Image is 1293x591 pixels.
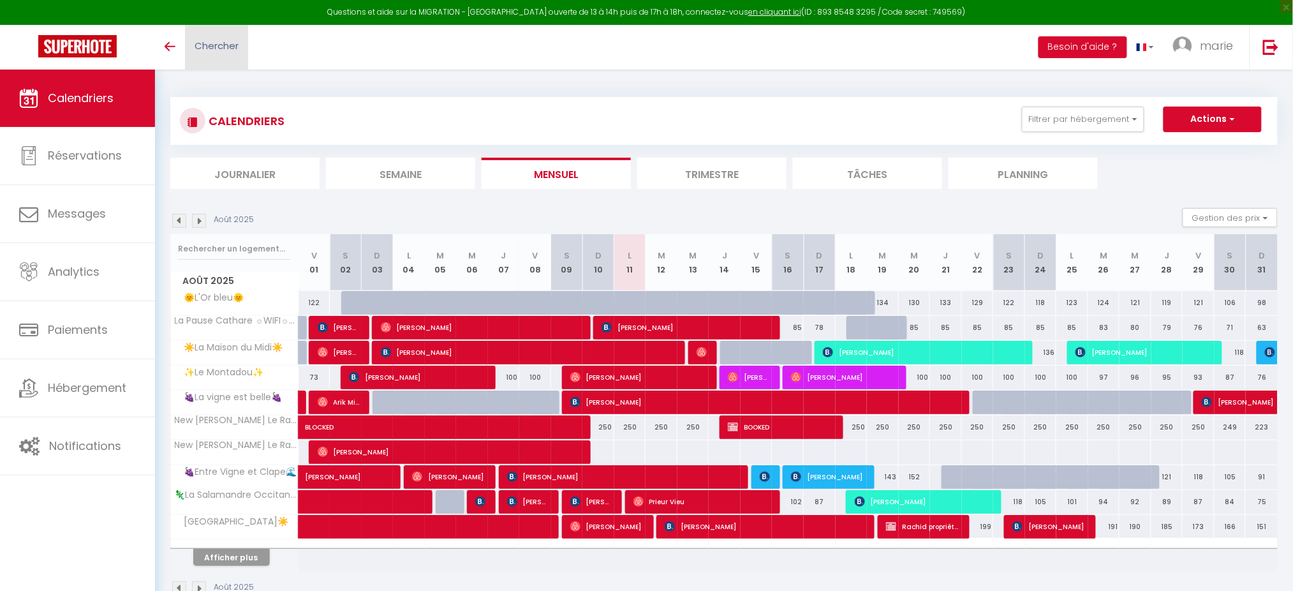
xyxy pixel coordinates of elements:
abbr: L [407,250,411,262]
div: 249 [1215,415,1246,439]
abbr: M [910,250,918,262]
span: La Pause Cathare ☼WIFI☼TOIT TERRASSE☼ [173,316,300,325]
div: 133 [930,291,962,315]
abbr: M [436,250,444,262]
div: 100 [519,366,551,389]
span: [PERSON_NAME] [855,490,993,514]
th: 04 [393,234,425,291]
div: 73 [299,366,330,389]
th: 23 [993,234,1025,291]
abbr: V [1196,250,1202,262]
div: 71 [1215,316,1246,340]
span: 🍇Entre Vigne et Clape🌊 [173,465,300,479]
abbr: M [1100,250,1108,262]
div: 250 [993,415,1025,439]
img: logout [1263,39,1279,55]
a: BLOCKED [299,415,330,440]
span: [PERSON_NAME] [1075,340,1214,364]
div: 102 [772,490,804,514]
div: 223 [1246,415,1278,439]
th: 16 [772,234,804,291]
th: 24 [1025,234,1057,291]
a: [PERSON_NAME] [299,465,330,490]
span: [PERSON_NAME] [475,490,486,514]
div: 79 [1151,316,1183,340]
div: 143 [867,465,899,489]
button: Besoin d'aide ? [1038,36,1127,58]
span: ✨Le Montadou✨ [173,366,267,380]
th: 21 [930,234,962,291]
span: [PERSON_NAME] [381,340,679,364]
span: [PERSON_NAME] [791,465,866,489]
span: New [PERSON_NAME] Le Ramonetage d'Ornaisons PATIO/WI-FI/ [173,415,300,425]
th: 25 [1056,234,1088,291]
p: Août 2025 [214,214,254,226]
th: 06 [456,234,488,291]
div: 250 [677,415,709,439]
span: [PERSON_NAME] [507,490,550,514]
th: 20 [899,234,931,291]
abbr: D [1037,250,1044,262]
div: 63 [1246,316,1278,340]
div: 100 [993,366,1025,389]
div: 118 [1183,465,1215,489]
abbr: L [628,250,632,262]
abbr: L [849,250,853,262]
span: ☀️La Maison du Midi☀️ [173,341,286,355]
div: 118 [1025,291,1057,315]
span: [PERSON_NAME] [318,340,360,364]
abbr: V [532,250,538,262]
div: 118 [1215,341,1246,364]
img: ... [1173,36,1192,56]
div: 78 [804,316,836,340]
span: 🌞L'Or bleu🌞 [173,291,248,305]
div: 185 [1151,515,1183,539]
div: 92 [1119,490,1151,514]
div: 250 [646,415,677,439]
div: 136 [1025,341,1057,364]
div: 97 [1088,366,1120,389]
div: 95 [1151,366,1183,389]
div: 100 [899,366,931,389]
div: 118 [993,490,1025,514]
div: 85 [1025,316,1057,340]
th: 11 [614,234,646,291]
abbr: S [785,250,791,262]
div: 93 [1183,366,1215,389]
div: 250 [1151,415,1183,439]
span: Réservations [48,147,122,163]
span: marie [1201,38,1234,54]
span: [PERSON_NAME] [381,315,583,340]
abbr: D [374,250,380,262]
div: 101 [1056,490,1088,514]
div: 122 [993,291,1025,315]
span: Prieur Vieu [633,490,772,514]
div: 100 [962,366,994,389]
th: 17 [804,234,836,291]
span: [PERSON_NAME] [412,465,487,489]
th: 22 [962,234,994,291]
div: 87 [1183,490,1215,514]
abbr: J [1165,250,1170,262]
span: Analytics [48,264,100,280]
span: Paiements [48,322,108,338]
span: BOOKED [728,415,834,439]
th: 31 [1246,234,1278,291]
span: [PERSON_NAME] [697,340,707,364]
span: [PERSON_NAME] [318,315,360,340]
th: 08 [519,234,551,291]
abbr: M [468,250,476,262]
th: 09 [551,234,583,291]
span: [PERSON_NAME] [318,440,584,464]
div: 124 [1088,291,1120,315]
div: 250 [582,415,614,439]
th: 28 [1151,234,1183,291]
abbr: D [1259,250,1265,262]
div: 250 [614,415,646,439]
abbr: M [1132,250,1139,262]
div: 119 [1151,291,1183,315]
abbr: M [690,250,697,262]
th: 14 [709,234,741,291]
a: en cliquant ici [748,6,801,17]
div: 173 [1183,515,1215,539]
